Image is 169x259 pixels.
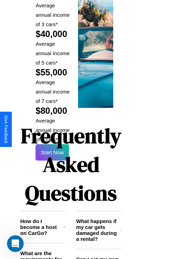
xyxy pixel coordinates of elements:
[36,1,71,29] p: Average annual income of 3 cars*
[36,39,71,67] p: Average annual income of 5 cars*
[7,235,24,252] iframe: Intercom live chat
[36,67,71,77] h2: $55,000
[3,115,8,143] div: Give Feedback
[36,29,71,39] h2: $40,000
[76,218,120,242] h3: What happens if my car gets damaged during a rental?
[20,218,63,236] h3: How do I become a host on CarGo?
[20,118,122,211] h1: Frequently Asked Questions
[36,77,71,106] p: Average annual income of 7 cars*
[36,144,69,161] button: Start Now
[36,116,71,144] p: Average annual income of 9 cars*
[36,106,71,116] h2: $80,000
